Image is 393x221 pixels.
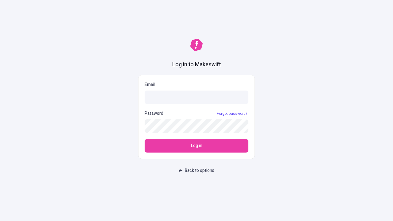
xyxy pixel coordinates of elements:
[172,61,221,69] h1: Log in to Makeswift
[145,81,248,88] p: Email
[216,111,248,116] a: Forgot password?
[175,165,218,176] button: Back to options
[145,139,248,153] button: Log in
[145,110,163,117] p: Password
[191,142,202,149] span: Log in
[185,167,214,174] span: Back to options
[145,91,248,104] input: Email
